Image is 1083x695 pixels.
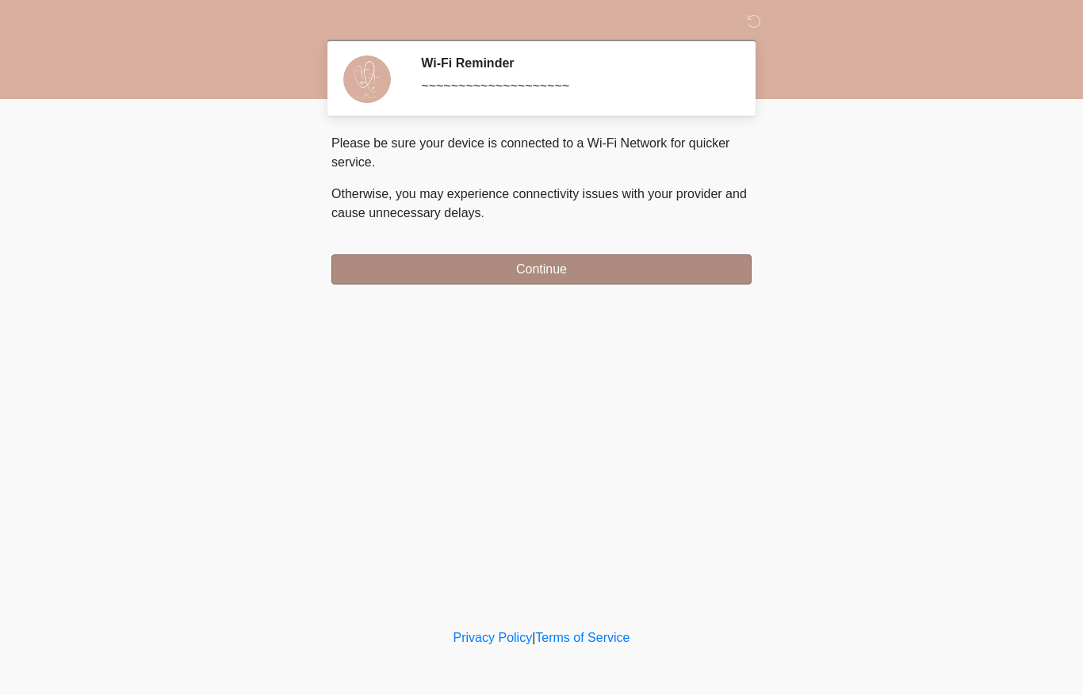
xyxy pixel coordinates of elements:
p: Please be sure your device is connected to a Wi-Fi Network for quicker service. [331,134,752,172]
img: DM Wellness & Aesthetics Logo [316,12,336,32]
button: Continue [331,254,752,284]
a: Privacy Policy [453,631,533,644]
div: ~~~~~~~~~~~~~~~~~~~~ [421,77,728,96]
img: Agent Avatar [343,55,391,103]
span: . [481,206,484,220]
p: Otherwise, you may experience connectivity issues with your provider and cause unnecessary delays [331,185,752,223]
a: Terms of Service [535,631,630,644]
h2: Wi-Fi Reminder [421,55,728,71]
a: | [532,631,535,644]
